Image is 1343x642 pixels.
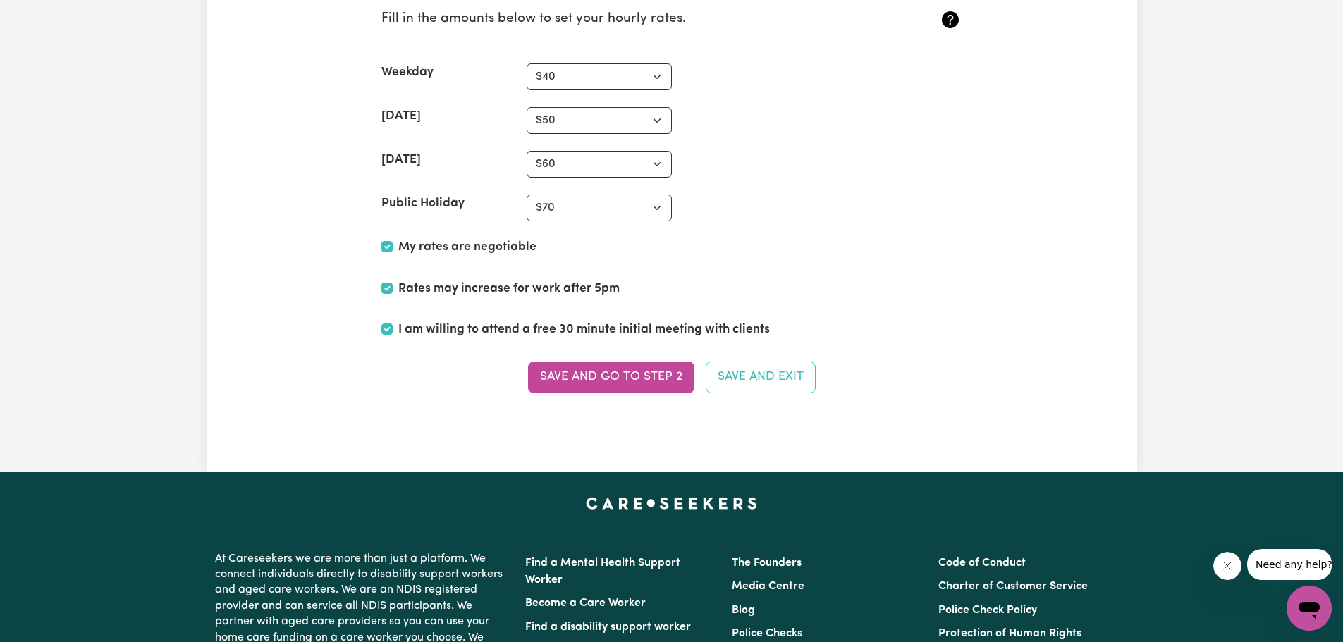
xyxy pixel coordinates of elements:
[381,151,421,169] label: [DATE]
[586,498,757,509] a: Careseekers home page
[706,362,816,393] button: Save and Exit
[732,557,802,569] a: The Founders
[528,362,694,393] button: Save and go to Step 2
[938,557,1026,569] a: Code of Conduct
[525,557,680,586] a: Find a Mental Health Support Worker
[525,622,691,633] a: Find a disability support worker
[1213,552,1241,580] iframe: Close message
[732,628,802,639] a: Police Checks
[398,280,620,298] label: Rates may increase for work after 5pm
[381,195,465,213] label: Public Holiday
[1247,549,1332,580] iframe: Message from company
[381,107,421,125] label: [DATE]
[732,605,755,616] a: Blog
[398,238,536,257] label: My rates are negotiable
[525,598,646,609] a: Become a Care Worker
[381,63,434,82] label: Weekday
[938,581,1088,592] a: Charter of Customer Service
[938,628,1081,639] a: Protection of Human Rights
[732,581,804,592] a: Media Centre
[398,321,770,339] label: I am willing to attend a free 30 minute initial meeting with clients
[8,10,85,21] span: Need any help?
[938,605,1037,616] a: Police Check Policy
[1287,586,1332,631] iframe: Button to launch messaging window
[381,9,866,30] p: Fill in the amounts below to set your hourly rates.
